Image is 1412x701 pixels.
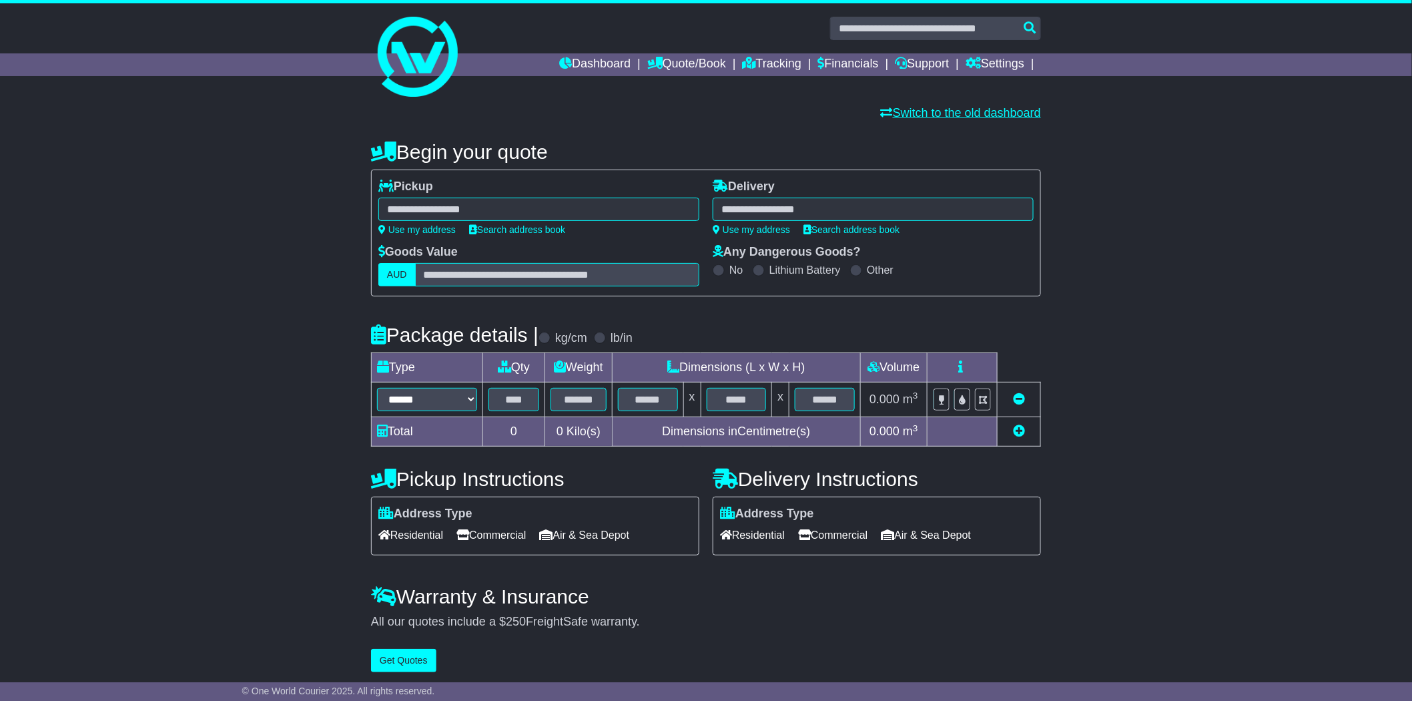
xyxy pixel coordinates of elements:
sup: 3 [913,391,918,401]
td: Kilo(s) [545,417,613,447]
div: All our quotes include a $ FreightSafe warranty. [371,615,1041,630]
span: 0.000 [869,425,900,438]
label: Pickup [378,180,433,194]
a: Support [896,53,950,76]
label: kg/cm [555,331,587,346]
span: Residential [378,525,443,545]
td: Qty [483,353,545,383]
a: Settings [966,53,1024,76]
h4: Warranty & Insurance [371,586,1041,608]
a: Dashboard [559,53,631,76]
label: lb/in [611,331,633,346]
span: Commercial [456,525,526,545]
td: x [683,383,701,417]
label: Goods Value [378,245,458,260]
button: Get Quotes [371,649,436,672]
span: m [903,425,918,438]
label: Other [867,264,894,276]
span: Air & Sea Depot [881,525,972,545]
a: Quote/Book [647,53,726,76]
a: Financials [818,53,879,76]
span: 0.000 [869,393,900,406]
td: x [772,383,789,417]
span: Commercial [798,525,867,545]
a: Tracking [743,53,801,76]
a: Use my address [378,224,456,235]
span: 0 [557,425,563,438]
td: Dimensions (L x W x H) [612,353,860,383]
td: Total [372,417,483,447]
label: Address Type [378,507,472,521]
a: Switch to the old dashboard [881,106,1041,120]
h4: Package details | [371,324,539,346]
span: © One World Courier 2025. All rights reserved. [242,686,435,696]
label: AUD [378,263,416,286]
a: Use my address [713,224,790,235]
sup: 3 [913,423,918,433]
a: Remove this item [1013,393,1025,406]
label: No [729,264,743,276]
span: m [903,393,918,406]
td: Type [372,353,483,383]
h4: Pickup Instructions [371,468,699,490]
td: Dimensions in Centimetre(s) [612,417,860,447]
span: Residential [720,525,785,545]
td: Weight [545,353,613,383]
span: 250 [506,615,526,628]
a: Search address book [803,224,900,235]
h4: Begin your quote [371,141,1041,163]
td: 0 [483,417,545,447]
label: Address Type [720,507,814,521]
label: Delivery [713,180,775,194]
span: Air & Sea Depot [540,525,630,545]
h4: Delivery Instructions [713,468,1041,490]
td: Volume [860,353,927,383]
label: Lithium Battery [769,264,841,276]
a: Search address book [469,224,565,235]
label: Any Dangerous Goods? [713,245,861,260]
a: Add new item [1013,425,1025,438]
